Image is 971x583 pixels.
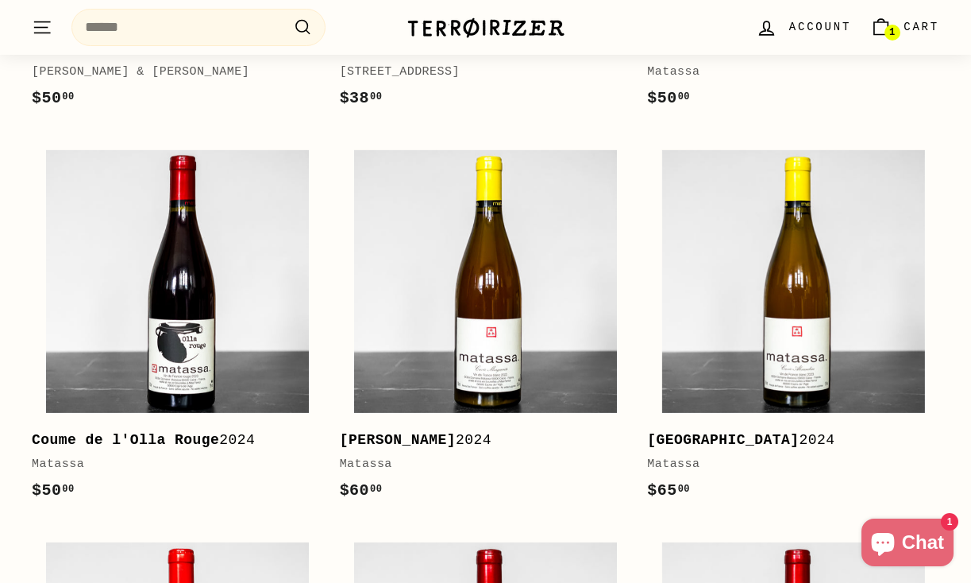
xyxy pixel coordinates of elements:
span: 1 [889,27,895,38]
sup: 00 [62,91,74,102]
b: Escargot [32,40,103,56]
span: Account [789,18,851,36]
inbox-online-store-chat: Shopify online store chat [857,519,958,570]
a: Cart [861,4,949,51]
a: [GEOGRAPHIC_DATA]2024Matassa [647,135,939,519]
sup: 00 [62,484,74,495]
div: 2024 [32,429,308,452]
sup: 00 [678,91,690,102]
b: Coume de l'Olla Blanc [647,40,834,56]
span: $50 [32,89,75,107]
span: $38 [340,89,383,107]
div: Matassa [32,455,308,474]
a: [PERSON_NAME]2024Matassa [340,135,632,519]
b: Controlled Chaos [340,40,483,56]
sup: 00 [370,91,382,102]
a: Account [746,4,861,51]
div: Matassa [647,455,923,474]
b: [PERSON_NAME] [340,432,456,448]
div: Matassa [647,63,923,82]
sup: 00 [678,484,690,495]
div: 2024 [340,429,616,452]
div: [PERSON_NAME] & [PERSON_NAME] [32,63,308,82]
a: Coume de l'Olla Rouge2024Matassa [32,135,324,519]
span: $65 [647,481,690,500]
span: Cart [904,18,939,36]
b: Coume de l'Olla Rouge [32,432,219,448]
sup: 00 [370,484,382,495]
div: 2024 [647,429,923,452]
div: [STREET_ADDRESS] [340,63,616,82]
span: $60 [340,481,383,500]
div: Matassa [340,455,616,474]
span: $50 [647,89,690,107]
b: [GEOGRAPHIC_DATA] [647,432,799,448]
span: $50 [32,481,75,500]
